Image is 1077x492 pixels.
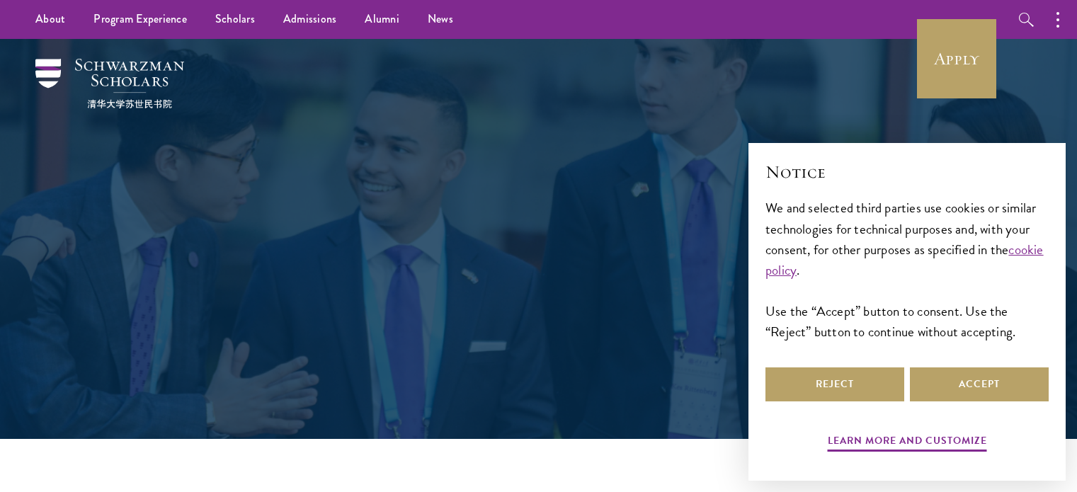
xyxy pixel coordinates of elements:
button: Accept [910,367,1049,401]
h2: Notice [765,160,1049,184]
button: Learn more and customize [828,432,987,454]
a: cookie policy [765,239,1044,280]
img: Schwarzman Scholars [35,59,184,108]
a: Apply [917,19,996,98]
button: Reject [765,367,904,401]
div: We and selected third parties use cookies or similar technologies for technical purposes and, wit... [765,198,1049,341]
